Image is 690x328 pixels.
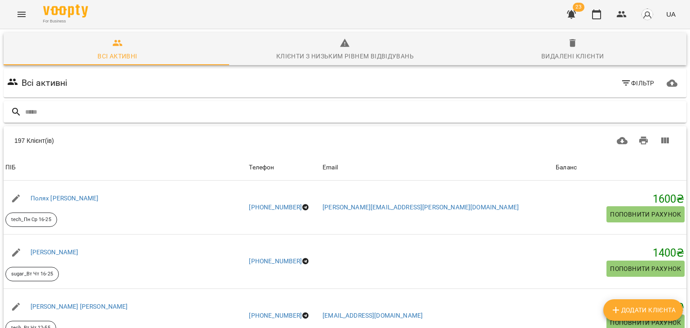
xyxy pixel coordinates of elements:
a: [PERSON_NAME] [31,248,79,256]
a: [PHONE_NUMBER] [249,257,302,265]
span: Фільтр [621,78,655,89]
div: Sort [556,162,577,173]
button: UA [663,6,679,22]
button: Поповнити рахунок [606,206,685,222]
div: sugar_Вт Чт 16-25 [5,267,59,281]
button: Друк [633,130,655,151]
div: Sort [323,162,338,173]
div: 197 Клієнт(ів) [14,136,333,145]
div: Всі активні [97,51,137,62]
div: ПІБ [5,162,16,173]
div: Email [323,162,338,173]
img: Voopty Logo [43,4,88,18]
div: Телефон [249,162,274,173]
h6: Всі активні [22,76,68,90]
div: Sort [5,162,16,173]
p: tech_Пн Ср 16-25 [11,216,51,224]
div: Баланс [556,162,577,173]
span: Додати клієнта [610,305,676,315]
a: [PHONE_NUMBER] [249,204,302,211]
span: For Business [43,18,88,24]
a: [PERSON_NAME][EMAIL_ADDRESS][PERSON_NAME][DOMAIN_NAME] [323,204,519,211]
button: Додати клієнта [603,299,683,321]
span: 23 [573,3,584,12]
div: tech_Пн Ср 16-25 [5,213,57,227]
button: Завантажити CSV [611,130,633,151]
span: ПІБ [5,162,245,173]
h5: 1600 ₴ [556,192,685,206]
h5: 1400 ₴ [556,246,685,260]
span: Телефон [249,162,319,173]
a: Полях [PERSON_NAME] [31,195,99,202]
span: Баланс [556,162,685,173]
button: Вигляд колонок [654,130,676,151]
span: Поповнити рахунок [610,209,681,220]
button: Фільтр [617,75,658,91]
span: Поповнити рахунок [610,263,681,274]
p: sugar_Вт Чт 16-25 [11,270,53,278]
span: Email [323,162,552,173]
div: Sort [249,162,274,173]
a: [PERSON_NAME] [PERSON_NAME] [31,303,128,310]
span: UA [666,9,676,19]
img: avatar_s.png [641,8,654,21]
div: Видалені клієнти [541,51,604,62]
a: [PHONE_NUMBER] [249,312,302,319]
a: [EMAIL_ADDRESS][DOMAIN_NAME] [323,312,423,319]
div: Table Toolbar [4,126,686,155]
h5: 1200 ₴ [556,301,685,315]
button: Menu [11,4,32,25]
span: Поповнити рахунок [610,317,681,328]
div: Клієнти з низьким рівнем відвідувань [276,51,414,62]
button: Поповнити рахунок [606,261,685,277]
